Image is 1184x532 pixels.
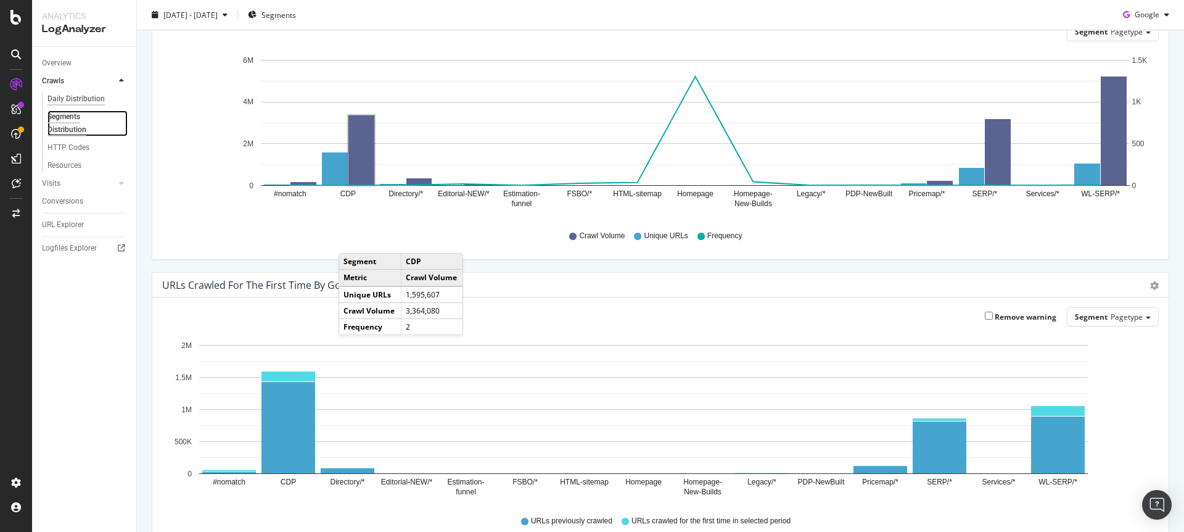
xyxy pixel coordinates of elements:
[42,242,97,255] div: Logfiles Explorer
[47,159,81,172] div: Resources
[42,218,84,231] div: URL Explorer
[401,302,462,318] td: 3,364,080
[579,231,625,241] span: Crawl Volume
[1118,5,1174,25] button: Google
[1075,27,1108,37] span: Segment
[42,195,83,208] div: Conversions
[734,190,773,199] text: Homepage-
[213,478,245,487] text: #nomatch
[47,110,116,136] div: Segments Distribution
[401,286,462,303] td: 1,595,607
[42,75,64,88] div: Crawls
[1026,190,1059,199] text: Services/*
[388,190,423,199] text: Directory/*
[47,159,128,172] a: Resources
[503,190,540,199] text: Estimation-
[181,405,192,414] text: 1M
[683,478,722,487] text: Homepage-
[162,51,1149,219] svg: A chart.
[972,190,997,199] text: SERP/*
[401,318,462,335] td: 2
[909,190,945,199] text: Pricemap/*
[330,478,364,487] text: Directory/*
[1132,139,1145,148] text: 500
[249,181,253,190] text: 0
[1132,181,1137,190] text: 0
[281,478,296,487] text: CDP
[339,318,401,335] td: Frequency
[644,231,688,241] span: Unique URLs
[447,478,484,487] text: Estimation-
[42,10,126,22] div: Analytics
[243,56,253,65] text: 6M
[982,478,1015,487] text: Services/*
[677,190,713,199] text: Homepage
[42,242,128,255] a: Logfiles Explorer
[684,488,721,497] text: New-Builds
[162,336,1149,504] svg: A chart.
[274,190,306,199] text: #nomatch
[862,478,898,487] text: Pricemap/*
[1132,56,1148,65] text: 1.5K
[261,9,296,20] span: Segments
[187,470,192,478] text: 0
[243,98,253,107] text: 4M
[1150,281,1159,290] div: gear
[42,177,115,190] a: Visits
[438,190,490,199] text: Editorial-NEW/*
[47,141,128,154] a: HTTP Codes
[747,478,776,487] text: Legacy/*
[339,254,401,270] td: Segment
[1135,9,1159,20] span: Google
[797,190,826,199] text: Legacy/*
[243,5,301,25] button: Segments
[42,57,128,70] a: Overview
[340,190,356,199] text: CDP
[175,438,192,446] text: 500K
[381,478,433,487] text: Editorial-NEW/*
[531,516,612,526] span: URLs previously crawled
[625,478,662,487] text: Homepage
[613,190,662,199] text: HTML-sitemap
[42,195,128,208] a: Conversions
[42,75,115,88] a: Crawls
[175,373,192,382] text: 1.5M
[1075,312,1108,322] span: Segment
[401,254,462,270] td: CDP
[163,9,218,20] span: [DATE] - [DATE]
[512,478,538,487] text: FSBO/*
[1081,190,1120,199] text: WL-SERP/*
[707,231,742,241] span: Frequency
[47,93,105,106] div: Daily Distribution
[1142,490,1172,520] div: Open Intercom Messenger
[512,200,532,209] text: funnel
[797,478,845,487] text: PDP-NewBuilt
[42,177,60,190] div: Visits
[339,270,401,286] td: Metric
[1111,312,1143,322] span: Pagetype
[985,312,1056,322] label: Remove warning
[47,93,128,106] a: Daily Distribution
[42,57,72,70] div: Overview
[985,312,993,320] input: Remove warning
[162,279,418,291] div: URLs Crawled for the First Time by google by Segment
[339,302,401,318] td: Crawl Volume
[339,286,401,303] td: Unique URLs
[631,516,791,526] span: URLs crawled for the first time in selected period
[47,141,89,154] div: HTTP Codes
[42,22,126,36] div: LogAnalyzer
[47,110,128,136] a: Segments Distribution
[456,488,476,497] text: funnel
[42,218,128,231] a: URL Explorer
[927,478,952,487] text: SERP/*
[1132,98,1141,107] text: 1K
[181,341,192,350] text: 2M
[1111,27,1143,37] span: Pagetype
[560,478,609,487] text: HTML-sitemap
[567,190,592,199] text: FSBO/*
[401,270,462,286] td: Crawl Volume
[845,190,893,199] text: PDP-NewBuilt
[147,5,232,25] button: [DATE] - [DATE]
